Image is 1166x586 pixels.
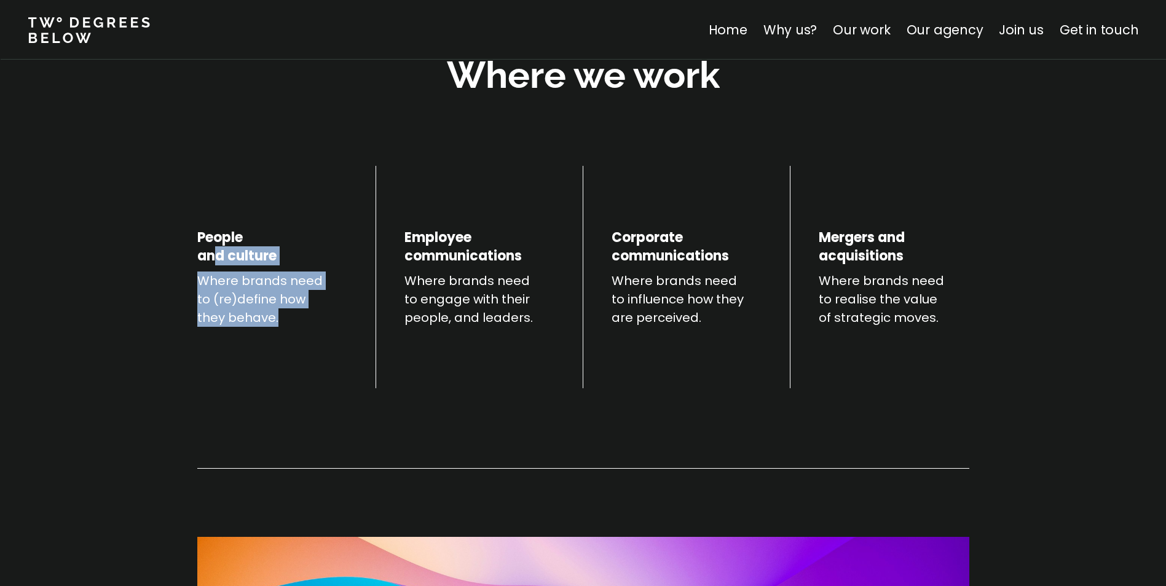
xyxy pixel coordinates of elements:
[819,272,969,327] p: Where brands need to realise the value of strategic moves.
[404,229,522,265] h4: Employee communications
[404,272,554,327] p: Where brands need to engage with their people, and leaders.
[708,21,747,39] a: Home
[1060,21,1138,39] a: Get in touch
[819,229,905,265] h4: Mergers and acquisitions
[906,21,983,39] a: Our agency
[612,229,729,265] h4: Corporate communications
[447,50,720,100] h2: Where we work
[763,21,817,39] a: Why us?
[612,272,762,327] p: Where brands need to influence how they are perceived.
[197,272,347,327] p: Where brands need to (re)define how they behave.
[999,21,1044,39] a: Join us
[833,21,890,39] a: Our work
[197,229,277,265] h4: People and culture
